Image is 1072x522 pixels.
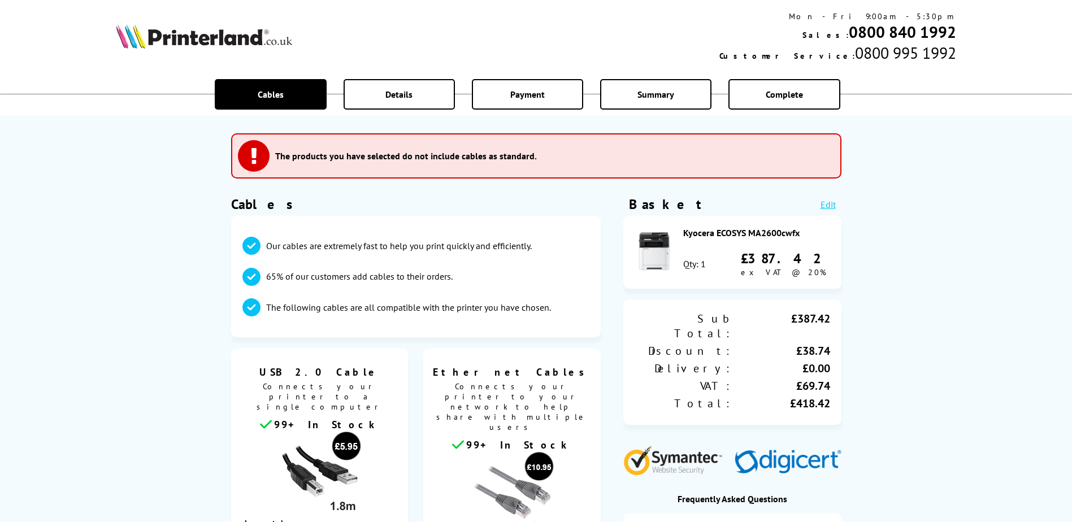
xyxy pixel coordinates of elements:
[629,195,702,213] div: Basket
[635,396,732,411] div: Total:
[635,311,732,341] div: Sub Total:
[623,443,730,475] img: Symantec Website Security
[266,301,551,314] p: The following cables are all compatible with the printer you have chosen.
[821,199,836,210] a: Edit
[735,450,841,475] img: Digicert
[466,438,571,451] span: 99+ In Stock
[635,232,674,271] img: Kyocera ECOSYS MA2600cwfx
[275,150,537,162] h3: The products you have selected do not include cables as standard.
[116,24,292,49] img: Printerland Logo
[637,89,674,100] span: Summary
[237,379,403,417] span: Connects your printer to a single computer
[266,270,453,282] p: 65% of our customers add cables to their orders.
[855,42,956,63] span: 0800 995 1992
[432,366,592,379] span: Ethernet Cables
[719,11,956,21] div: Mon - Fri 9:00am - 5:30pm
[623,493,841,504] div: Frequently Asked Questions
[741,267,826,277] span: ex VAT @ 20%
[719,51,855,61] span: Customer Service:
[732,396,830,411] div: £418.42
[635,343,732,358] div: Discount:
[258,89,284,100] span: Cables
[266,240,532,252] p: Our cables are extremely fast to help you print quickly and efficiently.
[635,379,732,393] div: VAT:
[274,418,379,431] span: 99+ In Stock
[766,89,803,100] span: Complete
[849,21,956,42] a: 0800 840 1992
[732,311,830,341] div: £387.42
[683,258,706,269] div: Qty: 1
[277,431,362,516] img: usb cable
[802,30,849,40] span: Sales:
[741,250,830,267] div: £387.42
[683,227,830,238] div: Kyocera ECOSYS MA2600cwfx
[510,89,545,100] span: Payment
[732,343,830,358] div: £38.74
[240,366,400,379] span: USB 2.0 Cable
[732,361,830,376] div: £0.00
[732,379,830,393] div: £69.74
[385,89,413,100] span: Details
[635,361,732,376] div: Delivery:
[429,379,595,438] span: Connects your printer to your network to help share with multiple users
[231,195,601,213] h1: Cables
